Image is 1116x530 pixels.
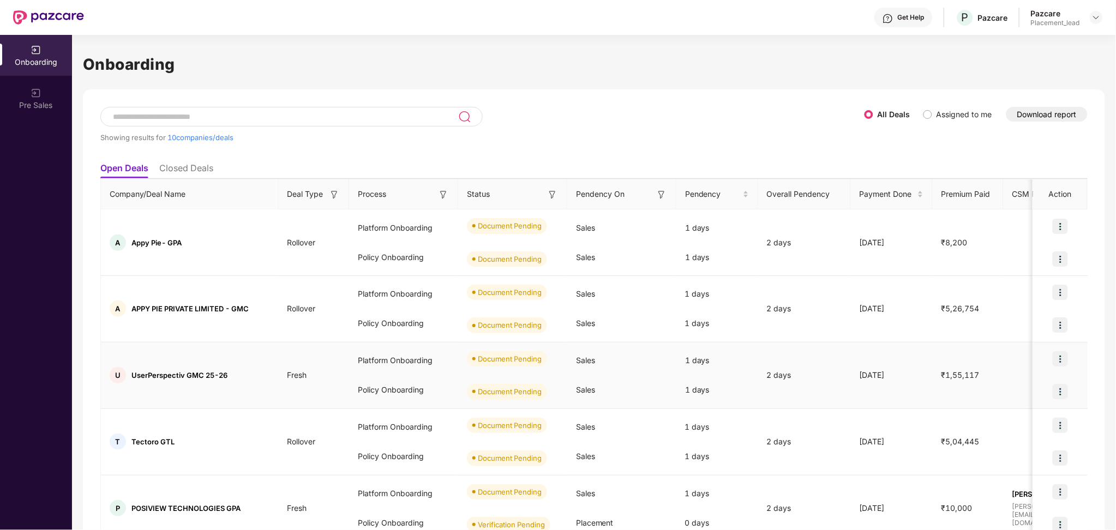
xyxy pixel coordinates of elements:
span: Payment Done [860,188,915,200]
div: Policy Onboarding [349,375,458,405]
img: icon [1053,450,1068,466]
div: Pazcare [978,13,1008,23]
span: ₹8,200 [933,238,976,247]
th: Pendency [676,179,758,209]
span: UserPerspectiv GMC 25-26 [131,371,227,380]
span: ₹10,000 [933,503,981,513]
div: 1 days [676,412,758,442]
span: APPY PIE PRIVATE LIMITED - GMC [131,304,249,313]
span: Sales [576,356,595,365]
img: svg+xml;base64,PHN2ZyB3aWR0aD0iMTYiIGhlaWdodD0iMTYiIHZpZXdCb3g9IjAgMCAxNiAxNiIgZmlsbD0ibm9uZSIgeG... [438,189,449,200]
span: Tectoro GTL [131,437,175,446]
img: icon [1053,317,1068,333]
div: Document Pending [478,486,542,497]
div: 1 days [676,243,758,272]
div: 1 days [676,279,758,309]
span: POSIVIEW TECHNOLOGIES GPA [131,504,241,513]
div: A [110,234,126,251]
img: svg+xml;base64,PHN2ZyB3aWR0aD0iMTYiIGhlaWdodD0iMTYiIHZpZXdCb3g9IjAgMCAxNiAxNiIgZmlsbD0ibm9uZSIgeG... [329,189,340,200]
span: Sales [576,223,595,232]
div: 2 days [758,237,851,249]
div: Platform Onboarding [349,346,458,375]
img: svg+xml;base64,PHN2ZyBpZD0iRHJvcGRvd24tMzJ4MzIiIHhtbG5zPSJodHRwOi8vd3d3LnczLm9yZy8yMDAwL3N2ZyIgd2... [1092,13,1101,22]
span: Sales [576,289,595,298]
div: Policy Onboarding [349,243,458,272]
span: Sales [576,489,595,498]
div: Document Pending [478,254,542,264]
th: Payment Done [851,179,933,209]
div: Document Pending [478,287,542,298]
img: icon [1053,384,1068,399]
img: svg+xml;base64,PHN2ZyB3aWR0aD0iMTYiIGhlaWdodD0iMTYiIHZpZXdCb3g9IjAgMCAxNiAxNiIgZmlsbD0ibm9uZSIgeG... [547,189,558,200]
div: Showing results for [100,133,865,142]
div: Document Pending [478,220,542,231]
span: [PERSON_NAME][EMAIL_ADDRESS][DOMAIN_NAME] [1012,502,1104,527]
span: 10 companies/deals [167,133,233,142]
label: All Deals [878,110,910,119]
span: Deal Type [287,188,323,200]
span: Fresh [278,503,315,513]
div: A [110,300,126,317]
th: Company/Deal Name [101,179,278,209]
img: svg+xml;base64,PHN2ZyB3aWR0aD0iMjAiIGhlaWdodD0iMjAiIHZpZXdCb3g9IjAgMCAyMCAyMCIgZmlsbD0ibm9uZSIgeG... [31,88,41,99]
span: ₹5,04,445 [933,437,988,446]
div: [DATE] [851,369,933,381]
img: svg+xml;base64,PHN2ZyBpZD0iSGVscC0zMngzMiIgeG1sbnM9Imh0dHA6Ly93d3cudzMub3JnLzIwMDAvc3ZnIiB3aWR0aD... [883,13,893,24]
div: [DATE] [851,436,933,448]
span: Sales [576,252,595,262]
div: Document Pending [478,320,542,330]
span: Sales [576,422,595,431]
span: Placement [576,518,614,527]
span: Sales [576,385,595,394]
div: 1 days [676,213,758,243]
th: Overall Pendency [758,179,851,209]
label: Assigned to me [937,110,992,119]
div: Platform Onboarding [349,412,458,442]
img: icon [1053,418,1068,433]
img: svg+xml;base64,PHN2ZyB3aWR0aD0iMTYiIGhlaWdodD0iMTYiIHZpZXdCb3g9IjAgMCAxNiAxNiIgZmlsbD0ibm9uZSIgeG... [656,189,667,200]
div: Placement_lead [1031,19,1080,27]
span: CSM Poc [1012,188,1046,200]
img: New Pazcare Logo [13,10,84,25]
img: icon [1053,219,1068,234]
div: Get Help [898,13,925,22]
span: Process [358,188,386,200]
div: Policy Onboarding [349,309,458,338]
span: Rollover [278,238,324,247]
div: [DATE] [851,303,933,315]
span: Rollover [278,437,324,446]
span: Fresh [278,370,315,380]
div: [DATE] [851,237,933,249]
div: 1 days [676,442,758,471]
th: Premium Paid [933,179,1004,209]
div: 2 days [758,436,851,448]
img: svg+xml;base64,PHN2ZyB3aWR0aD0iMjAiIGhlaWdodD0iMjAiIHZpZXdCb3g9IjAgMCAyMCAyMCIgZmlsbD0ibm9uZSIgeG... [31,45,41,56]
span: Status [467,188,490,200]
div: Document Pending [478,353,542,364]
div: [DATE] [851,502,933,514]
div: 2 days [758,502,851,514]
span: Pendency On [576,188,625,200]
span: Appy Pie- GPA [131,238,182,247]
div: 1 days [676,309,758,338]
li: Closed Deals [159,162,213,178]
span: Rollover [278,304,324,313]
div: 1 days [676,479,758,508]
img: icon [1053,484,1068,499]
span: Pendency [685,188,741,200]
span: Sales [576,451,595,461]
div: Document Pending [478,420,542,431]
div: T [110,433,126,450]
div: 1 days [676,346,758,375]
span: [PERSON_NAME] [1012,490,1104,498]
div: 2 days [758,303,851,315]
span: Sales [576,318,595,328]
div: Pazcare [1031,8,1080,19]
div: P [110,500,126,516]
div: Platform Onboarding [349,213,458,243]
span: P [962,11,969,24]
div: Platform Onboarding [349,479,458,508]
div: Document Pending [478,386,542,397]
img: icon [1053,251,1068,267]
h1: Onboarding [83,52,1105,76]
